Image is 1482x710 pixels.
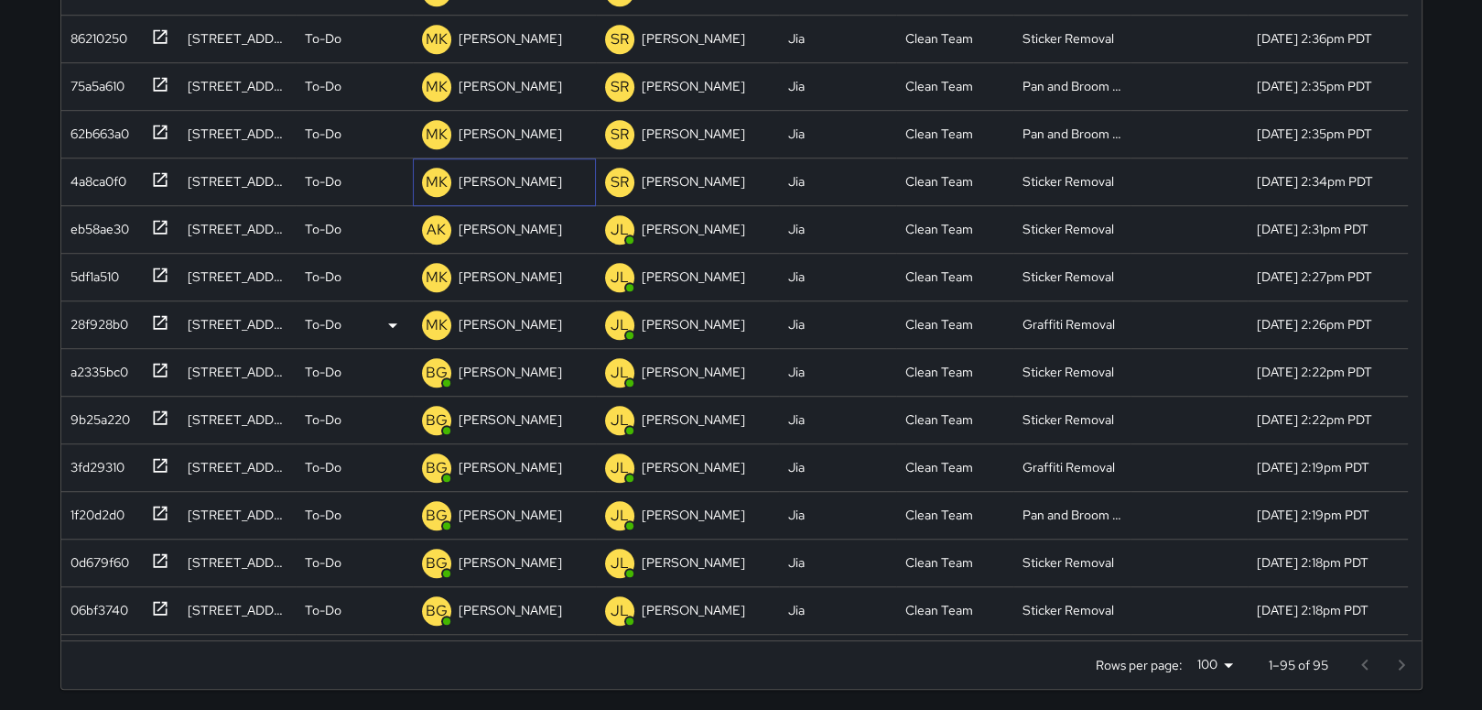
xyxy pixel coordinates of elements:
div: 804 Montgomery Street [188,125,287,143]
p: [PERSON_NAME] [459,410,562,429]
div: Clean Team [905,363,973,381]
div: Sticker Removal [1022,220,1114,238]
div: 155 Montgomery Street [188,458,287,476]
div: 8/25/2025, 2:19pm PDT [1257,506,1369,524]
p: JL [611,219,629,241]
div: Pan and Broom Block Faces [1022,77,1121,95]
p: [PERSON_NAME] [459,553,562,572]
div: Clean Team [905,125,973,143]
p: To-Do [305,125,341,143]
div: 8/25/2025, 2:26pm PDT [1257,315,1372,333]
div: Clean Team [905,315,973,333]
div: 110 Montgomery Street [188,506,287,524]
div: 8/25/2025, 2:18pm PDT [1257,601,1368,619]
p: To-Do [305,268,341,286]
div: 9b25a220 [63,403,130,429]
div: Pan and Broom Block Faces [1022,506,1121,524]
div: 5df1a510 [63,260,119,286]
div: 250 Montgomery Street [188,410,287,429]
p: BG [426,457,448,479]
div: 8/25/2025, 2:35pm PDT [1257,125,1372,143]
p: To-Do [305,172,341,191]
div: Clean Team [905,553,973,572]
div: Sticker Removal [1022,363,1114,381]
p: MK [426,171,448,193]
div: Clean Team [905,29,973,48]
p: [PERSON_NAME] [642,553,745,572]
div: 590 Washington Street [188,220,287,238]
div: Jia [788,410,805,429]
div: 199 Montgomery Street [188,601,287,619]
div: 86210250 [63,22,127,48]
p: BG [426,600,448,622]
p: BG [426,505,448,527]
div: Clean Team [905,172,973,191]
p: To-Do [305,601,341,619]
div: Sticker Removal [1022,172,1114,191]
p: [PERSON_NAME] [459,506,562,524]
div: Jia [788,220,805,238]
div: Jia [788,172,805,191]
p: [PERSON_NAME] [642,172,745,191]
p: To-Do [305,315,341,333]
p: BG [426,362,448,384]
p: [PERSON_NAME] [642,268,745,286]
div: Jia [788,29,805,48]
div: Clean Team [905,458,973,476]
div: Jia [788,458,805,476]
p: MK [426,76,448,98]
p: [PERSON_NAME] [459,315,562,333]
div: 8/25/2025, 2:35pm PDT [1257,77,1372,95]
div: Jia [788,506,805,524]
div: 315 Montgomery Street [188,363,287,381]
p: JL [611,362,629,384]
div: 1f20d2d0 [63,498,124,524]
div: 3fd29310 [63,451,124,476]
div: 804 Montgomery Street [188,29,287,48]
p: [PERSON_NAME] [642,125,745,143]
div: 199 Montgomery Street [188,553,287,572]
p: [PERSON_NAME] [459,601,562,619]
div: Graffiti Removal [1022,315,1115,333]
p: [PERSON_NAME] [459,458,562,476]
p: SR [611,124,629,146]
p: Rows per page: [1096,656,1183,674]
div: Sticker Removal [1022,410,1114,429]
div: 495 Jackson Street [188,77,287,95]
p: JL [611,505,629,527]
p: JL [611,600,629,622]
p: MK [426,28,448,50]
p: SR [611,28,629,50]
p: 1–95 of 95 [1269,656,1328,674]
div: 06bf3740 [63,594,128,619]
div: Clean Team [905,220,973,238]
div: 0d679f60 [63,546,129,572]
p: JL [611,410,629,431]
div: Jia [788,268,805,286]
p: JL [611,457,629,479]
div: Graffiti Removal [1022,458,1115,476]
div: Jia [788,125,805,143]
p: MK [426,124,448,146]
div: Clean Team [905,77,973,95]
div: Clean Team [905,601,973,619]
p: JL [611,267,629,289]
div: 28f928b0 [63,308,128,333]
p: BG [426,552,448,574]
div: 8/25/2025, 2:31pm PDT [1257,220,1368,238]
div: Pan and Broom Block Faces [1022,125,1121,143]
p: JL [611,552,629,574]
p: [PERSON_NAME] [642,315,745,333]
div: Sticker Removal [1022,553,1114,572]
div: 405 Montgomery Street [188,315,287,333]
div: 8/25/2025, 2:22pm PDT [1257,363,1372,381]
p: To-Do [305,506,341,524]
div: Jia [788,315,805,333]
div: a2335bc0 [63,355,128,381]
p: JL [611,314,629,336]
div: eb58ae30 [63,213,129,238]
p: To-Do [305,458,341,476]
p: To-Do [305,220,341,238]
p: [PERSON_NAME] [642,29,745,48]
div: 8/25/2025, 2:27pm PDT [1257,268,1372,286]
